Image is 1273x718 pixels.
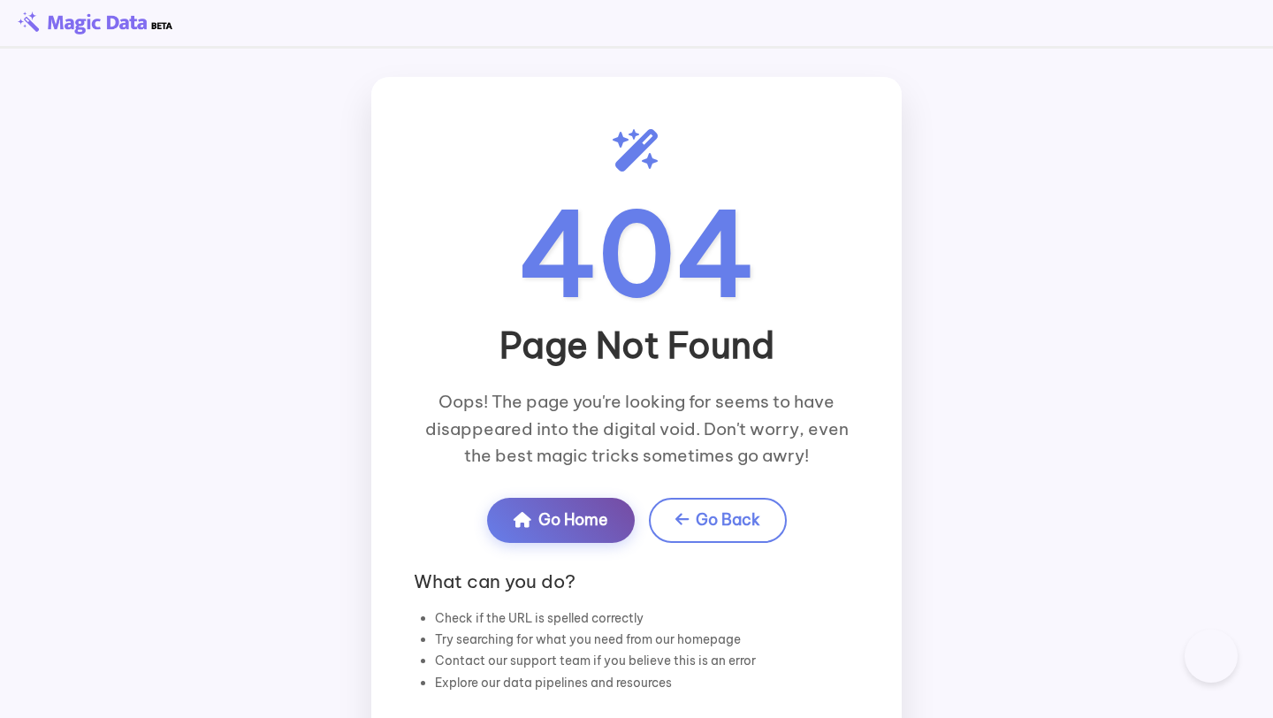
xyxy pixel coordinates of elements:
[1185,630,1238,683] iframe: Toggle Customer Support
[649,498,787,542] a: Go Back
[435,672,859,693] li: Explore our data pipelines and resources
[435,650,859,671] li: Contact our support team if you believe this is an error
[414,388,859,470] p: Oops! The page you're looking for seems to have disappeared into the digital void. Don't worry, e...
[435,607,859,629] li: Check if the URL is spelled correctly
[18,11,172,34] img: beta-logo.png
[414,325,859,367] h2: Page Not Found
[414,197,859,310] h1: 404
[435,629,859,650] li: Try searching for what you need from our homepage
[487,498,635,542] a: Go Home
[414,571,859,593] h4: What can you do?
